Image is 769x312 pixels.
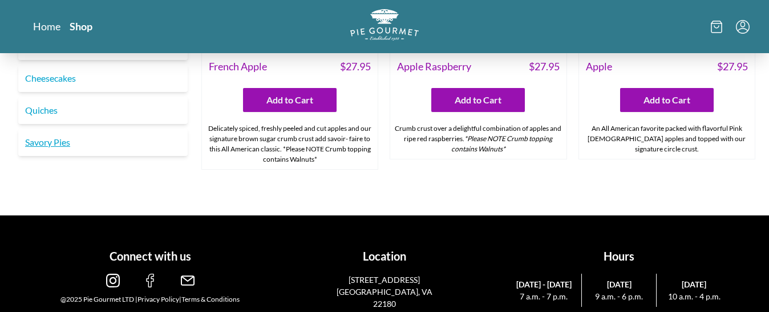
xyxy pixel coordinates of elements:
[243,88,337,112] button: Add to Cart
[390,119,566,159] div: Crumb crust over a delightful combination of apples and ripe red raspberries.
[70,19,92,33] a: Shop
[328,286,440,310] p: [GEOGRAPHIC_DATA], VA 22180
[643,93,690,107] span: Add to Cart
[455,93,501,107] span: Add to Cart
[181,274,195,287] img: email
[340,59,371,74] span: $ 27.95
[328,274,440,286] p: [STREET_ADDRESS]
[586,278,652,290] span: [DATE]
[451,134,553,153] em: *Please NOTE Crumb topping contains Walnuts*
[579,119,755,159] div: An All American favorite packed with flavorful Pink [DEMOGRAPHIC_DATA] apples and topped with our...
[661,278,727,290] span: [DATE]
[431,88,525,112] button: Add to Cart
[38,294,263,305] div: @2025 Pie Gourmet LTD | |
[511,278,577,290] span: [DATE] - [DATE]
[202,119,378,169] div: Delicately spiced, freshly peeled and cut apples and our signature brown sugar crumb crust add sa...
[529,59,560,74] span: $ 27.95
[397,59,471,74] span: Apple Raspberry
[18,97,188,124] a: Quiches
[266,93,313,107] span: Add to Cart
[586,59,612,74] span: Apple
[181,295,240,303] a: Terms & Conditions
[137,295,179,303] a: Privacy Policy
[506,247,731,265] h1: Hours
[38,247,263,265] h1: Connect with us
[586,290,652,302] span: 9 a.m. - 6 p.m.
[181,278,195,289] a: email
[511,290,577,302] span: 7 a.m. - 7 p.m.
[143,274,157,287] img: facebook
[106,278,120,289] a: instagram
[33,19,60,33] a: Home
[106,274,120,287] img: instagram
[620,88,714,112] button: Add to Cart
[18,65,188,92] a: Cheesecakes
[350,9,419,41] img: logo
[328,274,440,310] a: [STREET_ADDRESS][GEOGRAPHIC_DATA], VA 22180
[272,247,497,265] h1: Location
[717,59,748,74] span: $ 27.95
[350,9,419,44] a: Logo
[209,59,267,74] span: French Apple
[661,290,727,302] span: 10 a.m. - 4 p.m.
[18,129,188,156] a: Savory Pies
[736,20,750,34] button: Menu
[143,278,157,289] a: facebook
